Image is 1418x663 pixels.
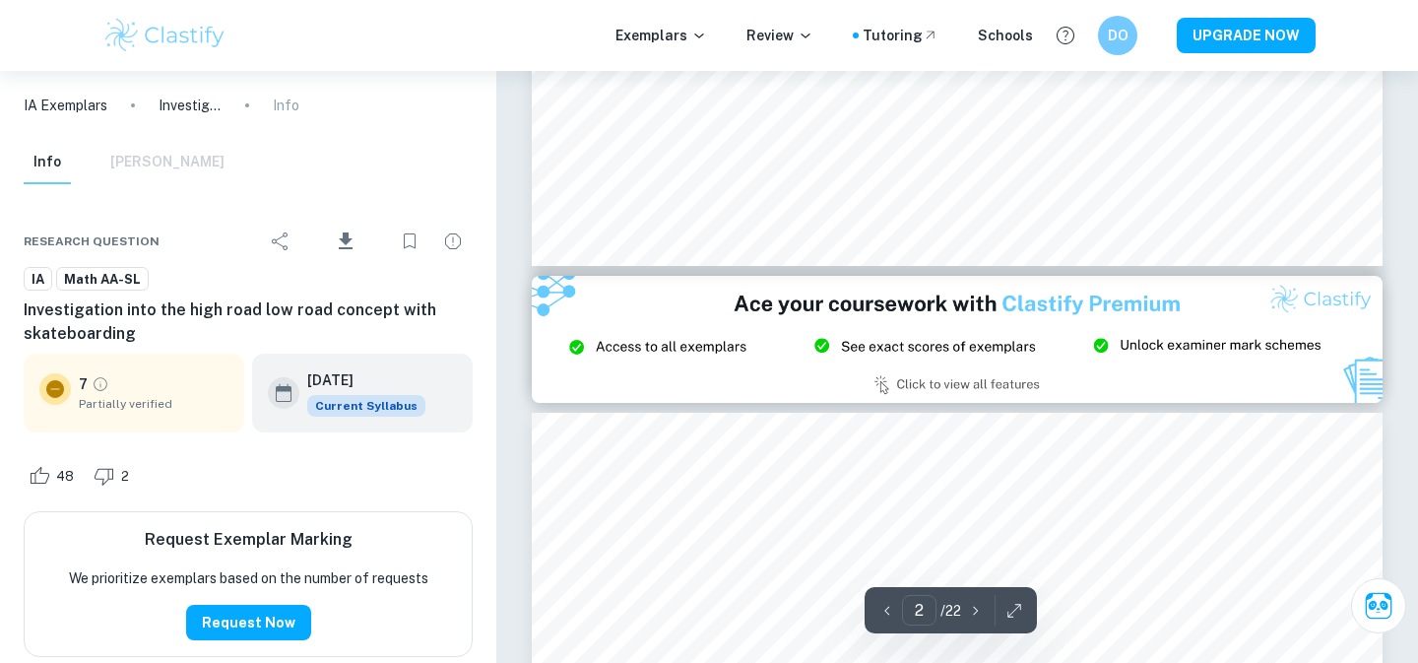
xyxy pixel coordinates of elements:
[261,222,300,261] div: Share
[304,216,386,267] div: Download
[24,460,85,492] div: Like
[45,467,85,487] span: 48
[24,267,52,292] a: IA
[24,232,160,250] span: Research question
[89,460,140,492] div: Dislike
[273,95,299,116] p: Info
[1098,16,1137,55] button: DO
[307,395,425,417] div: This exemplar is based on the current syllabus. Feel free to refer to it for inspiration/ideas wh...
[57,270,148,290] span: Math AA-SL
[110,467,140,487] span: 2
[159,95,222,116] p: Investigation into the high road low road concept with skateboarding
[978,25,1033,46] a: Schools
[24,141,71,184] button: Info
[532,276,1383,404] img: Ad
[863,25,938,46] a: Tutoring
[1177,18,1316,53] button: UPGRADE NOW
[1049,19,1082,52] button: Help and Feedback
[1107,25,1129,46] h6: DO
[307,369,410,391] h6: [DATE]
[25,270,51,290] span: IA
[746,25,813,46] p: Review
[102,16,227,55] img: Clastify logo
[79,373,88,395] p: 7
[79,395,228,413] span: Partially verified
[1351,578,1406,633] button: Ask Clai
[940,600,961,622] p: / 22
[92,375,109,393] a: Grade partially verified
[186,605,311,640] button: Request Now
[433,222,473,261] div: Report issue
[390,222,429,261] div: Bookmark
[615,25,707,46] p: Exemplars
[56,267,149,292] a: Math AA-SL
[307,395,425,417] span: Current Syllabus
[24,298,473,346] h6: Investigation into the high road low road concept with skateboarding
[69,567,428,589] p: We prioritize exemplars based on the number of requests
[145,528,353,552] h6: Request Exemplar Marking
[24,95,107,116] a: IA Exemplars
